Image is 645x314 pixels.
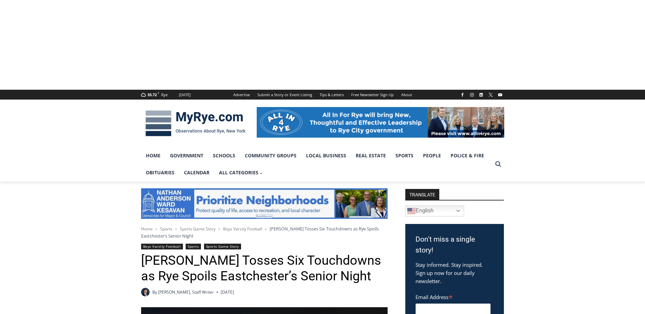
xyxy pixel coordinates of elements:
[165,147,208,164] a: Government
[218,227,220,231] span: >
[175,227,177,231] span: >
[158,91,159,95] span: F
[161,92,168,98] div: Rye
[254,90,316,100] a: Submit a Story or Event Listing
[141,288,150,296] img: Charlie Morris headshot PROFESSIONAL HEADSHOT
[316,90,347,100] a: Tips & Letters
[347,90,397,100] a: Free Newsletter Sign Up
[405,189,439,200] strong: TRANSLATE
[141,226,379,239] span: [PERSON_NAME] Tosses Six Touchdowns as Rye Spoils Eastchester’s Senior Night
[141,147,492,181] nav: Primary Navigation
[141,253,388,284] h1: [PERSON_NAME] Tosses Six Touchdowns as Rye Spoils Eastchester’s Senior Night
[179,92,191,98] div: [DATE]
[415,290,491,302] label: Email Address
[158,289,214,295] a: [PERSON_NAME], Staff Writer
[180,226,216,232] a: Sports Game Story
[468,91,476,99] a: Instagram
[208,147,240,164] a: Schools
[230,90,254,100] a: Advertise
[391,147,418,164] a: Sports
[186,244,201,249] a: Sports
[240,147,301,164] a: Community Groups
[458,91,466,99] a: Facebook
[418,147,446,164] a: People
[160,226,172,232] a: Sports
[141,225,388,239] nav: Breadcrumbs
[223,226,262,232] a: Boys Varsity Football
[407,207,415,215] img: en
[141,226,153,232] a: Home
[204,244,241,249] a: Sports Game Story
[155,227,157,231] span: >
[265,227,267,231] span: >
[446,147,489,164] a: Police & Fire
[141,288,150,296] a: Author image
[405,206,464,216] a: English
[496,91,504,99] a: YouTube
[141,244,183,249] a: Boys Varsity Football
[214,164,268,181] a: All Categories
[415,261,494,285] p: Stay informed. Stay inspired. Sign up now for our daily newsletter.
[477,91,485,99] a: Linkedin
[141,164,179,181] a: Obituaries
[152,289,157,295] span: By
[221,289,234,295] time: [DATE]
[148,92,157,97] span: 55.72
[230,90,416,100] nav: Secondary Navigation
[492,158,504,170] button: View Search Form
[179,164,214,181] a: Calendar
[257,107,504,138] img: All in for Rye
[415,234,494,256] h3: Don't miss a single story!
[487,91,495,99] a: X
[219,169,263,176] span: All Categories
[141,106,250,141] img: MyRye.com
[397,90,416,100] a: About
[141,147,165,164] a: Home
[301,147,351,164] a: Local Business
[351,147,391,164] a: Real Estate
